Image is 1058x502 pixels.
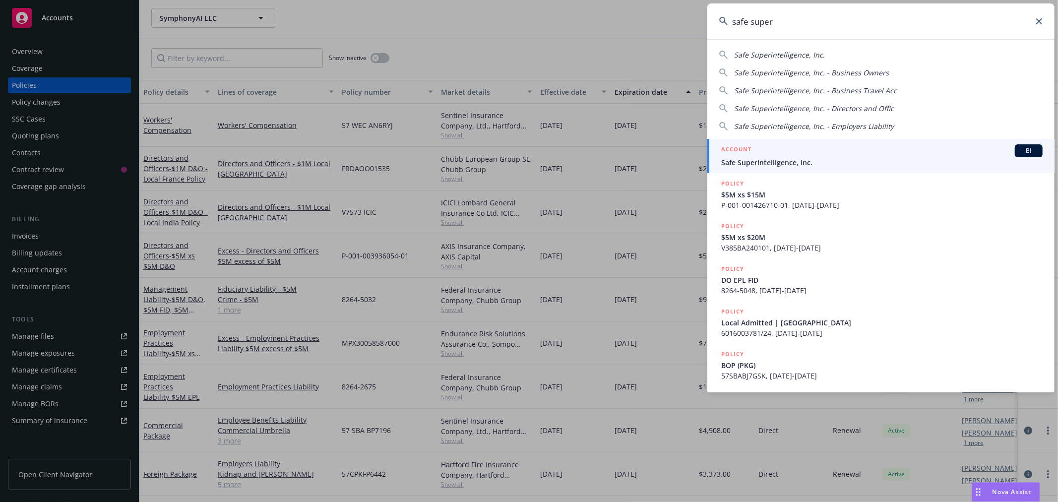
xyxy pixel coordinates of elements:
h5: POLICY [721,264,744,274]
a: POLICYDO EPL FID8264-5048, [DATE]-[DATE] [707,258,1055,301]
a: POLICYBOP (PKG)57SBABJ7GSK, [DATE]-[DATE] [707,344,1055,386]
a: ACCOUNTBISafe Superintelligence, Inc. [707,139,1055,173]
h5: POLICY [721,307,744,316]
a: POLICYLocal Admitted | [GEOGRAPHIC_DATA]6016003781/24, [DATE]-[DATE] [707,301,1055,344]
span: P-001-001426710-01, [DATE]-[DATE] [721,200,1043,210]
span: Safe Superintelligence, Inc. [721,157,1043,168]
h5: POLICY [721,221,744,231]
span: 57SBABJ7GSK, [DATE]-[DATE] [721,371,1043,381]
span: V385BA240101, [DATE]-[DATE] [721,243,1043,253]
span: 8264-5048, [DATE]-[DATE] [721,285,1043,296]
span: DO EPL FID [721,275,1043,285]
a: POLICY$5M xs $20MV385BA240101, [DATE]-[DATE] [707,216,1055,258]
span: Safe Superintelligence, Inc. - Business Owners [734,68,889,77]
input: Search... [707,3,1055,39]
div: Drag to move [972,483,985,502]
h5: ACCOUNT [721,144,751,156]
span: BI [1019,146,1039,155]
span: Local Admitted | [GEOGRAPHIC_DATA] [721,317,1043,328]
a: POLICY$5M xs $15MP-001-001426710-01, [DATE]-[DATE] [707,173,1055,216]
span: Safe Superintelligence, Inc. - Business Travel Acc [734,86,897,95]
h5: POLICY [721,349,744,359]
span: BOP (PKG) [721,360,1043,371]
span: Nova Assist [993,488,1032,496]
span: Safe Superintelligence, Inc. [734,50,825,60]
span: 6016003781/24, [DATE]-[DATE] [721,328,1043,338]
span: $5M xs $15M [721,189,1043,200]
button: Nova Assist [972,482,1040,502]
span: $5M xs $20M [721,232,1043,243]
span: Safe Superintelligence, Inc. - Directors and Offic [734,104,894,113]
span: Safe Superintelligence, Inc. - Employers Liability [734,122,894,131]
h5: POLICY [721,179,744,188]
